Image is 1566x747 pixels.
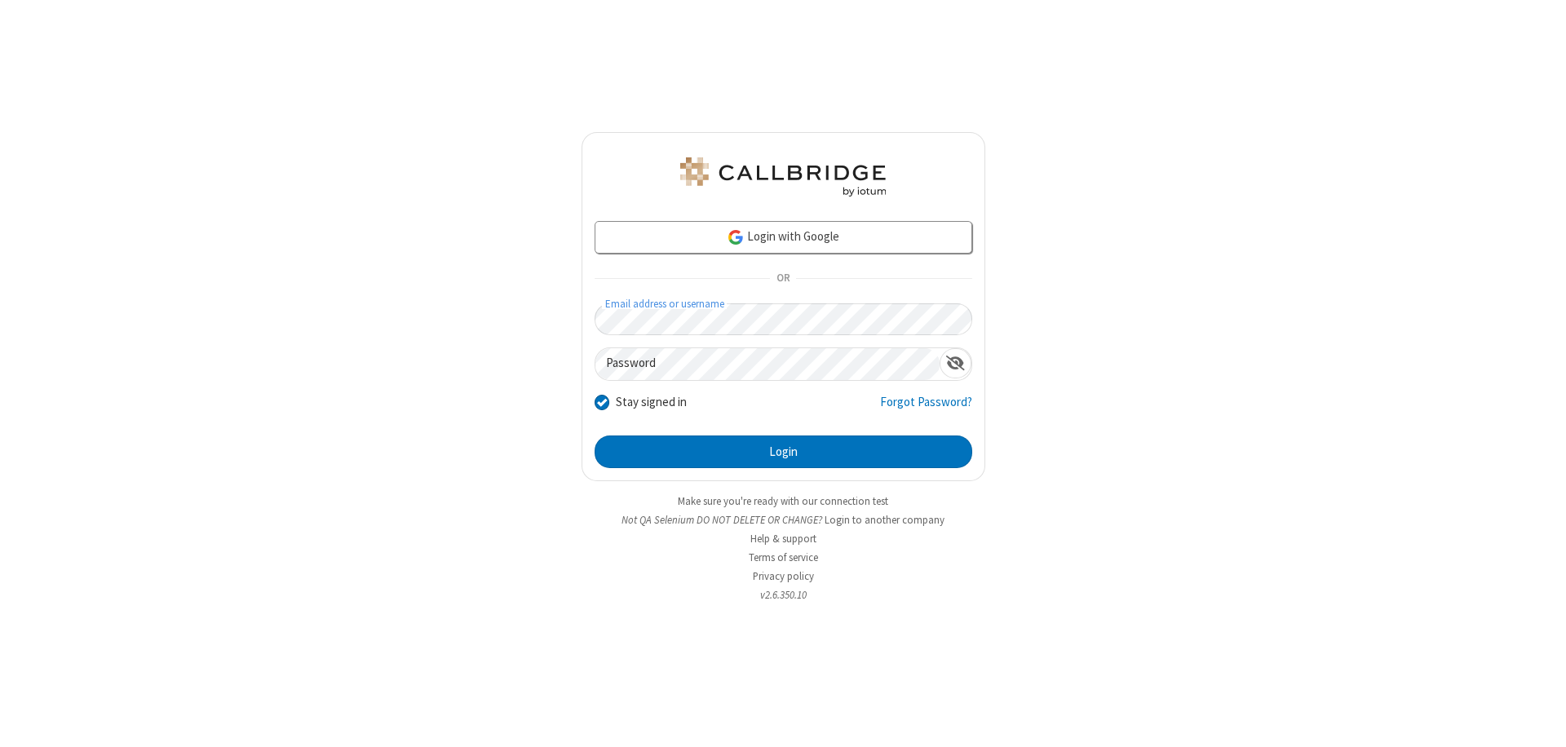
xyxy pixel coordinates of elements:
a: Privacy policy [753,569,814,583]
input: Password [595,348,940,380]
a: Help & support [750,532,816,546]
li: Not QA Selenium DO NOT DELETE OR CHANGE? [582,512,985,528]
button: Login [595,435,972,468]
span: OR [770,267,796,290]
a: Make sure you're ready with our connection test [678,494,888,508]
li: v2.6.350.10 [582,587,985,603]
button: Login to another company [825,512,944,528]
label: Stay signed in [616,393,687,412]
div: Show password [940,348,971,378]
img: QA Selenium DO NOT DELETE OR CHANGE [677,157,889,197]
iframe: Chat [1525,705,1554,736]
img: google-icon.png [727,228,745,246]
a: Login with Google [595,221,972,254]
a: Forgot Password? [880,393,972,424]
a: Terms of service [749,550,818,564]
input: Email address or username [595,303,972,335]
